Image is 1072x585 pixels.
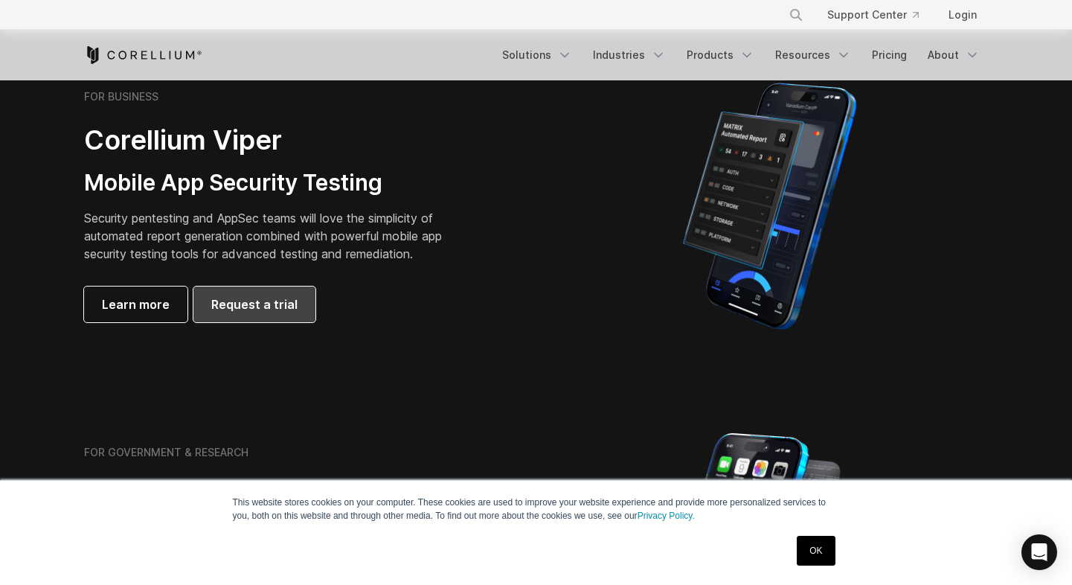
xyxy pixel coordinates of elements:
[797,536,835,566] a: OK
[84,209,465,263] p: Security pentesting and AppSec teams will love the simplicity of automated report generation comb...
[815,1,931,28] a: Support Center
[1021,534,1057,570] div: Open Intercom Messenger
[584,42,675,68] a: Industries
[658,76,882,336] img: Corellium MATRIX automated report on iPhone showing app vulnerability test results across securit...
[783,1,809,28] button: Search
[771,1,989,28] div: Navigation Menu
[493,42,989,68] div: Navigation Menu
[863,42,916,68] a: Pricing
[84,169,465,197] h3: Mobile App Security Testing
[638,511,695,521] a: Privacy Policy.
[211,295,298,313] span: Request a trial
[193,287,315,322] a: Request a trial
[84,90,158,103] h6: FOR BUSINESS
[493,42,581,68] a: Solutions
[766,42,860,68] a: Resources
[102,295,170,313] span: Learn more
[84,124,465,157] h2: Corellium Viper
[678,42,763,68] a: Products
[233,496,840,522] p: This website stores cookies on your computer. These cookies are used to improve your website expe...
[84,46,202,64] a: Corellium Home
[84,479,501,513] h2: Corellium Falcon
[937,1,989,28] a: Login
[919,42,989,68] a: About
[84,287,187,322] a: Learn more
[84,446,248,459] h6: FOR GOVERNMENT & RESEARCH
